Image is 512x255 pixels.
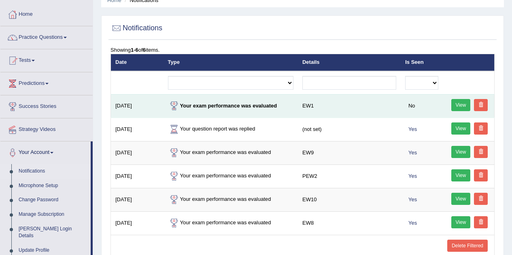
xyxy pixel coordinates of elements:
a: Delete [474,122,488,135]
td: [DATE] [111,188,164,211]
td: [DATE] [111,164,164,188]
td: Your exam performance was evaluated [164,211,298,235]
a: Details [302,59,320,65]
a: View [451,169,471,181]
a: Delete [474,99,488,111]
div: Showing of items. [110,46,495,54]
a: Date [115,59,127,65]
span: No [405,101,418,110]
b: 6 [143,47,146,53]
span: Yes [405,148,420,157]
b: 1-6 [131,47,138,53]
a: Is Seen [405,59,424,65]
span: Yes [405,125,420,133]
td: PEW2 [298,164,401,188]
a: View [451,146,471,158]
a: Delete [474,146,488,158]
a: Delete [474,169,488,181]
a: Delete [474,216,488,228]
h2: Notifications [110,22,162,34]
a: View [451,216,471,228]
td: [DATE] [111,118,164,141]
a: View [451,99,471,111]
a: Strategy Videos [0,118,93,139]
td: [DATE] [111,211,164,235]
a: Change Password [15,193,91,207]
td: Your exam performance was evaluated [164,141,298,164]
a: View [451,193,471,205]
a: Delete [474,193,488,205]
a: [PERSON_NAME] Login Details [15,222,91,243]
a: Tests [0,49,93,70]
strong: Your exam performance was evaluated [168,103,277,109]
td: [DATE] [111,94,164,118]
a: View [451,122,471,135]
td: EW10 [298,188,401,211]
a: Home [0,3,93,23]
a: Microphone Setup [15,179,91,193]
td: EW9 [298,141,401,164]
a: Manage Subscription [15,207,91,222]
a: Predictions [0,72,93,93]
td: Your question report was replied [164,118,298,141]
span: (not set) [302,126,322,132]
span: Yes [405,195,420,204]
span: Yes [405,172,420,180]
td: EW1 [298,94,401,118]
a: Your Account [0,141,91,162]
td: Your exam performance was evaluated [164,188,298,211]
a: Delete Filtered [447,240,488,252]
a: Success Stories [0,95,93,116]
td: EW8 [298,211,401,235]
td: Your exam performance was evaluated [164,164,298,188]
span: Yes [405,219,420,227]
a: Notifications [15,164,91,179]
td: [DATE] [111,141,164,164]
a: Type [168,59,180,65]
a: Practice Questions [0,26,93,46]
